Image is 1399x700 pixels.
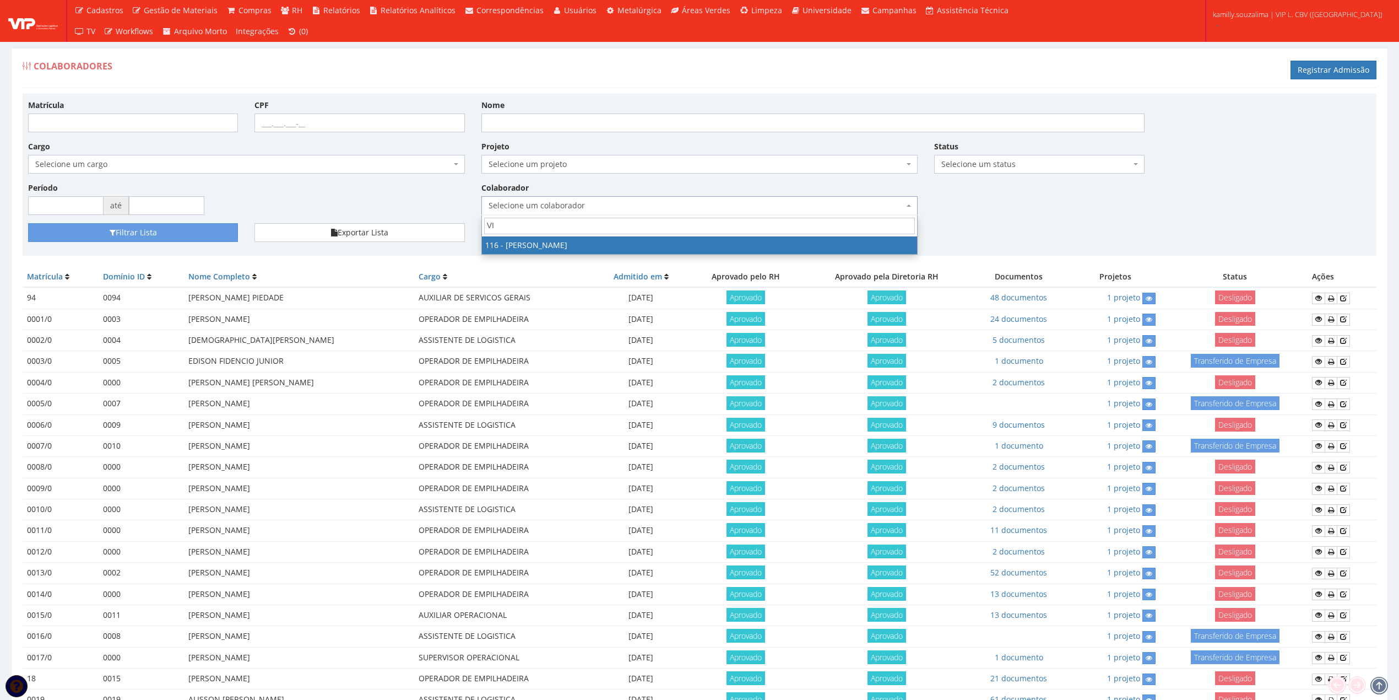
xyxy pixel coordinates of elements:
span: Aprovado [867,460,906,473]
a: Workflows [100,21,158,42]
span: Relatórios Analíticos [381,5,456,15]
span: Aprovado [726,312,765,326]
td: [DATE] [593,435,688,456]
th: Status [1163,267,1308,287]
span: Desligado [1215,290,1255,304]
td: [DATE] [593,309,688,330]
a: Integrações [231,21,283,42]
td: OPERADOR DE EMPILHADEIRA [414,457,594,478]
td: OPERADOR DE EMPILHADEIRA [414,478,594,499]
span: Aprovado [726,587,765,601]
td: 0007/0 [23,435,99,456]
img: logo [8,13,58,29]
span: Aprovado [726,629,765,643]
td: [DATE] [593,457,688,478]
span: Usuários [564,5,597,15]
span: Aprovado [867,523,906,537]
span: Selecione um cargo [28,155,465,174]
td: [DATE] [593,669,688,690]
span: Aprovado [867,545,906,558]
td: [PERSON_NAME] [184,435,414,456]
span: Limpeza [751,5,782,15]
a: Arquivo Morto [158,21,231,42]
td: [DEMOGRAPHIC_DATA][PERSON_NAME] [184,330,414,351]
span: Assistência Técnica [937,5,1008,15]
td: ASSISTENTE DE LOGISTICA [414,414,594,435]
td: [PERSON_NAME] [184,414,414,435]
a: Cargo [419,271,441,282]
a: 1 projeto [1107,440,1140,451]
span: Aprovado [867,333,906,347]
td: OPERADOR DE EMPILHADEIRA [414,669,594,690]
td: 0000 [99,541,184,562]
td: 0016/0 [23,626,99,647]
a: 2 documentos [993,504,1045,514]
td: 0000 [99,647,184,668]
label: Matrícula [28,100,64,111]
span: Aprovado [726,671,765,685]
td: ASSISTENTE DE LOGISTICA [414,499,594,520]
a: 1 projeto [1107,525,1140,535]
span: Aprovado [867,629,906,643]
span: até [104,196,129,215]
span: Aprovado [867,566,906,579]
td: 0004 [99,330,184,351]
a: 1 projeto [1107,419,1140,430]
a: 1 projeto [1107,335,1140,345]
span: Desligado [1215,375,1255,389]
span: Desligado [1215,333,1255,347]
td: OPERADOR DE EMPILHADEIRA [414,520,594,541]
td: 0000 [99,520,184,541]
span: Aprovado [726,481,765,495]
label: Status [934,141,958,152]
label: Projeto [481,141,509,152]
a: 1 projeto [1107,461,1140,472]
span: Aprovado [867,418,906,432]
td: [PERSON_NAME] [184,626,414,647]
td: [DATE] [593,499,688,520]
a: 1 projeto [1107,504,1140,514]
span: Campanhas [872,5,917,15]
span: Desligado [1215,587,1255,601]
span: Desligado [1215,502,1255,516]
td: [DATE] [593,605,688,626]
a: 1 projeto [1107,483,1140,493]
td: 0004/0 [23,372,99,393]
td: 0005 [99,351,184,372]
a: 1 projeto [1107,356,1140,366]
a: Matrícula [27,271,63,282]
span: Selecione um status [934,155,1144,174]
td: 0001/0 [23,309,99,330]
td: 0000 [99,372,184,393]
td: [DATE] [593,287,688,309]
span: Transferido de Empresa [1191,650,1279,664]
span: Aprovado [867,481,906,495]
a: 1 projeto [1107,314,1140,324]
a: Nome Completo [188,271,250,282]
span: Correspondências [476,5,544,15]
td: 0011/0 [23,520,99,541]
td: [PERSON_NAME] PIEDADE [184,287,414,309]
span: (0) [299,26,308,36]
td: OPERADOR DE EMPILHADEIRA [414,584,594,605]
a: 13 documentos [990,589,1047,599]
span: Selecione um colaborador [481,196,918,215]
a: 24 documentos [990,314,1047,324]
td: [DATE] [593,351,688,372]
td: [DATE] [593,647,688,668]
th: Aprovado pelo RH [688,267,803,287]
span: Aprovado [867,290,906,304]
td: [PERSON_NAME] [184,584,414,605]
th: Ações [1308,267,1376,287]
span: Desligado [1215,312,1255,326]
td: AUXILIAR OPERACIONAL [414,605,594,626]
td: 0013/0 [23,563,99,584]
td: [DATE] [593,584,688,605]
label: Colaborador [481,182,529,193]
a: 2 documentos [993,461,1045,472]
td: [DATE] [593,414,688,435]
span: Aprovado [867,650,906,664]
span: Selecione um colaborador [489,200,904,211]
span: Transferido de Empresa [1191,629,1279,643]
span: Transferido de Empresa [1191,354,1279,368]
